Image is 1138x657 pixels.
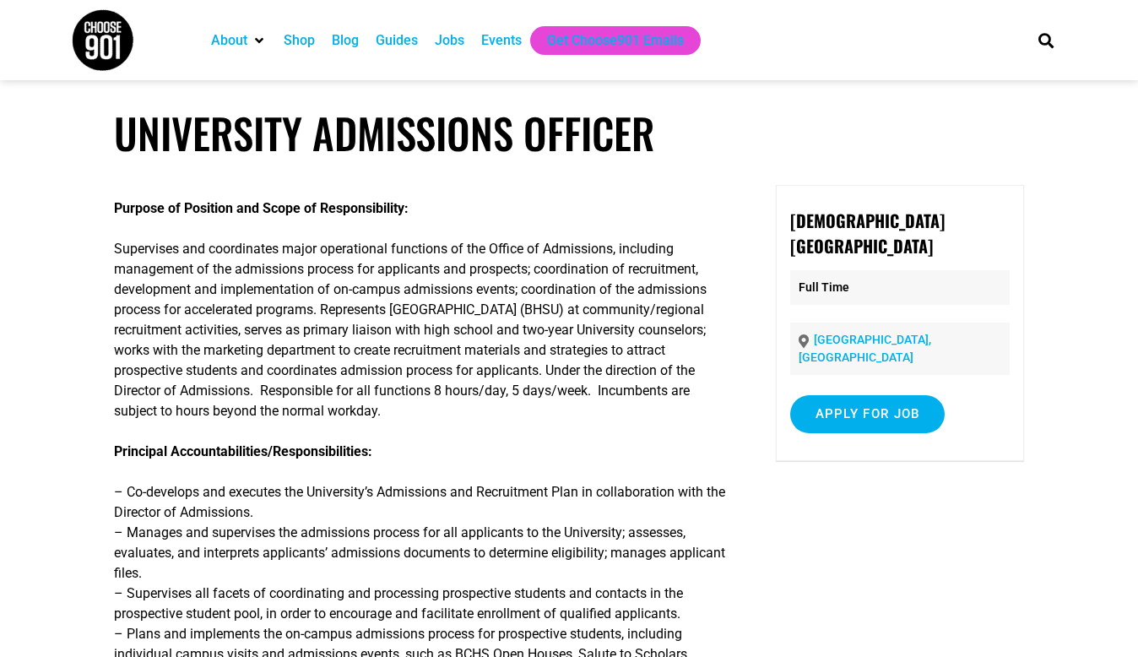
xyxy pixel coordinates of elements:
[203,26,1010,55] nav: Main nav
[790,270,1011,305] p: Full Time
[481,30,522,51] a: Events
[376,30,418,51] a: Guides
[1032,26,1060,54] div: Search
[114,108,1024,158] h1: University Admissions Officer
[114,200,409,216] strong: Purpose of Position and Scope of Responsibility:
[435,30,464,51] a: Jobs
[790,208,945,258] strong: [DEMOGRAPHIC_DATA][GEOGRAPHIC_DATA]
[799,333,931,364] a: [GEOGRAPHIC_DATA], [GEOGRAPHIC_DATA]
[114,239,730,421] p: Supervises and coordinates major operational functions of the Office of Admissions, including man...
[790,395,946,433] input: Apply for job
[203,26,275,55] div: About
[547,30,684,51] a: Get Choose901 Emails
[332,30,359,51] a: Blog
[114,443,372,459] strong: Principal Accountabilities/Responsibilities:
[284,30,315,51] a: Shop
[211,30,247,51] a: About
